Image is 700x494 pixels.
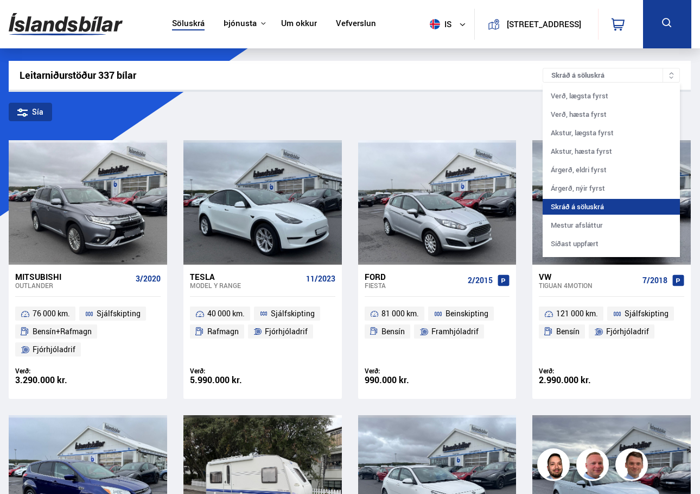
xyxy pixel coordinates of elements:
[9,4,41,37] button: Opna LiveChat spjallviðmót
[543,107,680,122] div: Verð, hæsta fyrst
[190,282,302,289] div: Model Y RANGE
[504,20,584,29] button: [STREET_ADDRESS]
[15,376,88,385] div: 3.290.000 kr.
[33,325,92,338] span: Bensín+Rafmagn
[190,367,263,375] div: Verð:
[381,325,405,338] span: Bensín
[358,265,517,399] a: Ford Fiesta 2/2015 81 000 km. Beinskipting Bensín Framhjóladrif Verð: 990.000 kr.
[97,307,141,320] span: Sjálfskipting
[539,376,612,385] div: 2.990.000 kr.
[430,19,440,29] img: svg+xml;base64,PHN2ZyB4bWxucz0iaHR0cDovL3d3dy53My5vcmcvMjAwMC9zdmciIHdpZHRoPSI1MTIiIGhlaWdodD0iNT...
[543,162,680,178] div: Árgerð, eldri fyrst
[543,88,680,104] div: Verð, lægsta fyrst
[578,450,610,483] img: siFngHWaQ9KaOqBr.png
[425,8,474,40] button: is
[365,272,464,282] div: Ford
[33,343,75,356] span: Fjórhjóladrif
[9,103,52,121] div: Sía
[265,325,308,338] span: Fjórhjóladrif
[625,307,669,320] span: Sjálfskipting
[543,236,680,252] div: Síðast uppfært
[543,217,680,233] div: Mestur afsláttur
[20,70,543,81] div: Leitarniðurstöður 337 bílar
[606,325,649,338] span: Fjórhjóladrif
[33,307,70,320] span: 76 000 km.
[539,367,612,375] div: Verð:
[543,68,680,83] div: Skráð á söluskrá
[306,274,335,283] span: 11/2023
[642,276,667,285] span: 7/2018
[431,325,479,338] span: Framhjóladrif
[425,19,453,29] span: is
[539,282,638,289] div: Tiguan 4MOTION
[365,376,437,385] div: 990.000 kr.
[9,7,123,42] img: G0Ugv5HjCgRt.svg
[556,307,598,320] span: 121 000 km.
[271,307,315,320] span: Sjálfskipting
[365,367,437,375] div: Verð:
[543,125,680,141] div: Akstur, lægsta fyrst
[446,307,488,320] span: Beinskipting
[543,180,680,196] div: Árgerð, nýir fyrst
[617,450,650,483] img: FbJEzSuNWCJXmdc-.webp
[543,143,680,159] div: Akstur, hæsta fyrst
[207,325,239,338] span: Rafmagn
[136,274,161,283] span: 3/2020
[190,272,302,282] div: Tesla
[381,307,419,320] span: 81 000 km.
[336,18,376,30] a: Vefverslun
[468,276,493,285] span: 2/2015
[9,265,167,399] a: Mitsubishi Outlander 3/2020 76 000 km. Sjálfskipting Bensín+Rafmagn Fjórhjóladrif Verð: 3.290.000...
[532,265,691,399] a: VW Tiguan 4MOTION 7/2018 121 000 km. Sjálfskipting Bensín Fjórhjóladrif Verð: 2.990.000 kr.
[365,282,464,289] div: Fiesta
[207,307,245,320] span: 40 000 km.
[539,450,571,483] img: nhp88E3Fdnt1Opn2.png
[539,272,638,282] div: VW
[15,272,131,282] div: Mitsubishi
[224,18,257,29] button: Þjónusta
[183,265,342,399] a: Tesla Model Y RANGE 11/2023 40 000 km. Sjálfskipting Rafmagn Fjórhjóladrif Verð: 5.990.000 kr.
[556,325,580,338] span: Bensín
[481,9,591,40] a: [STREET_ADDRESS]
[281,18,317,30] a: Um okkur
[15,367,88,375] div: Verð:
[543,199,680,215] div: Skráð á söluskrá
[15,282,131,289] div: Outlander
[172,18,205,30] a: Söluskrá
[190,376,263,385] div: 5.990.000 kr.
